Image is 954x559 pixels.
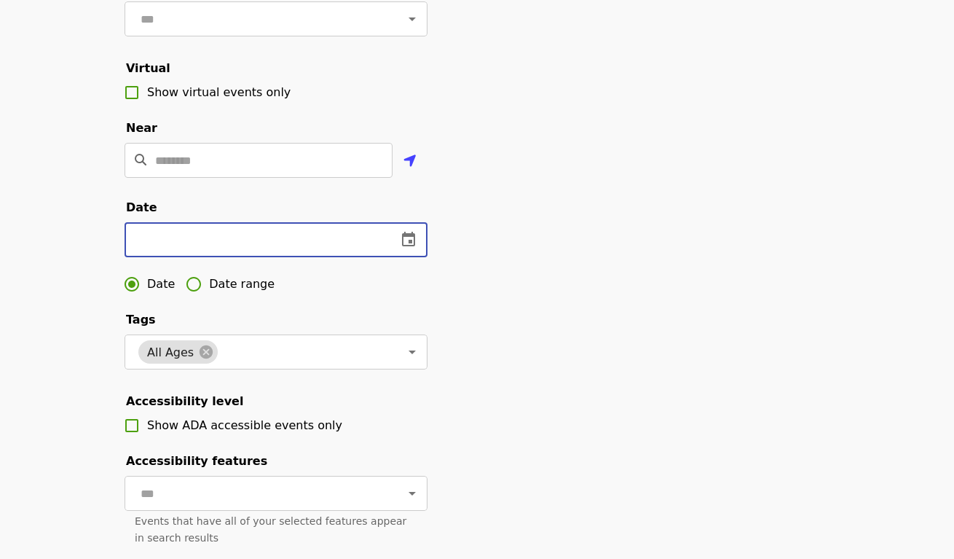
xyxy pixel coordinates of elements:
span: Accessibility features [126,454,267,468]
i: location-arrow icon [403,152,417,170]
i: search icon [135,153,146,167]
span: Show virtual events only [147,85,291,99]
span: Date [147,275,175,293]
span: Show ADA accessible events only [147,418,342,432]
button: Open [402,342,422,362]
span: Accessibility level [126,394,243,408]
span: Tags [126,313,156,327]
span: Events that have all of your selected features appear in search results [135,515,406,544]
button: Use my location [393,144,427,179]
span: Virtual [126,61,170,75]
input: Location [155,143,393,178]
button: Open [402,483,422,504]
button: Open [402,9,422,29]
button: change date [391,222,426,257]
span: Near [126,121,157,135]
span: Date range [209,275,275,293]
span: All Ages [138,345,202,359]
div: All Ages [138,340,218,364]
span: Date [126,200,157,214]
